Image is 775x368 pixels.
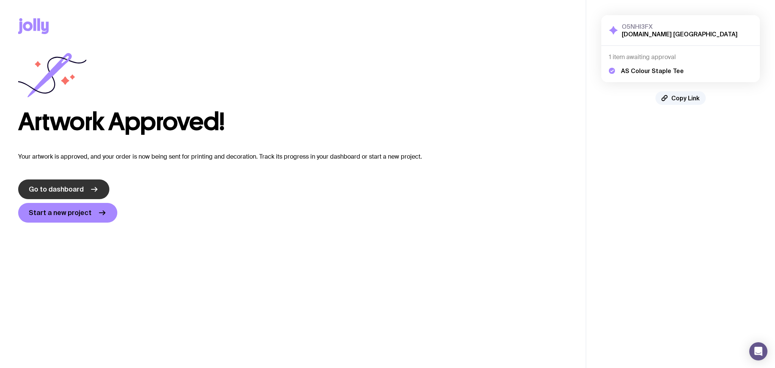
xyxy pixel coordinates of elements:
[671,94,700,102] span: Copy Link
[609,53,752,61] h4: 1 item awaiting approval
[622,23,738,30] h3: O5NHI3FX
[29,208,92,217] span: Start a new project
[18,110,568,134] h1: Artwork Approved!
[18,152,568,161] p: Your artwork is approved, and your order is now being sent for printing and decoration. Track its...
[29,185,84,194] span: Go to dashboard
[621,67,684,75] h5: AS Colour Staple Tee
[622,30,738,38] h2: [DOMAIN_NAME] [GEOGRAPHIC_DATA]
[18,203,117,223] a: Start a new project
[655,91,706,105] button: Copy Link
[18,179,109,199] a: Go to dashboard
[749,342,767,360] div: Open Intercom Messenger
